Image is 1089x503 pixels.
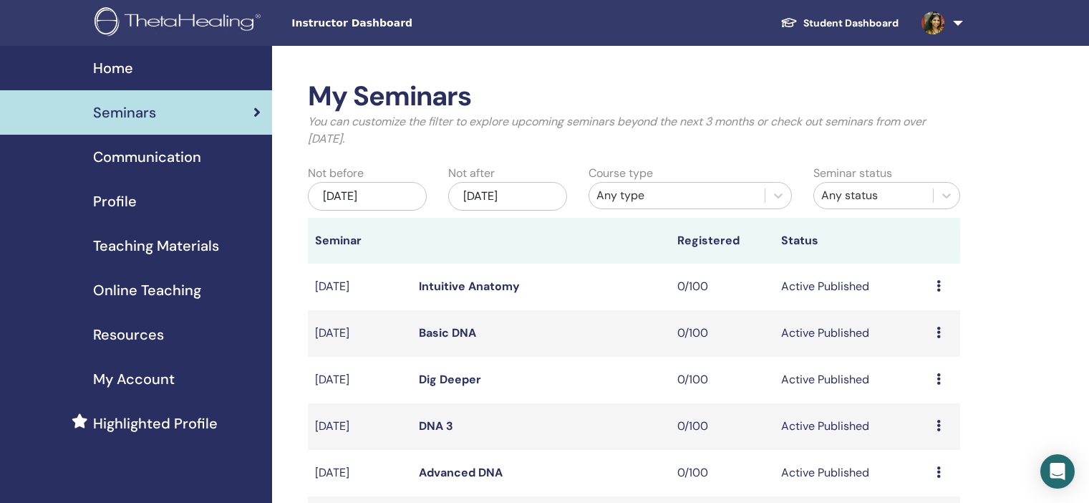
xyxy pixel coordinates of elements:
[813,165,892,182] label: Seminar status
[93,279,201,301] span: Online Teaching
[774,357,929,403] td: Active Published
[308,310,412,357] td: [DATE]
[774,264,929,310] td: Active Published
[93,368,175,390] span: My Account
[419,372,481,387] a: Dig Deeper
[95,7,266,39] img: logo.png
[308,264,412,310] td: [DATE]
[774,450,929,497] td: Active Published
[670,218,774,264] th: Registered
[1040,454,1075,489] div: Open Intercom Messenger
[291,16,506,31] span: Instructor Dashboard
[670,403,774,450] td: 0/100
[308,357,412,403] td: [DATE]
[448,165,495,182] label: Not after
[308,218,412,264] th: Seminar
[921,11,944,34] img: default.jpg
[774,218,929,264] th: Status
[670,450,774,497] td: 0/100
[670,264,774,310] td: 0/100
[93,102,156,123] span: Seminars
[93,413,218,434] span: Highlighted Profile
[93,146,201,168] span: Communication
[93,191,137,212] span: Profile
[93,57,133,79] span: Home
[308,403,412,450] td: [DATE]
[670,357,774,403] td: 0/100
[419,325,476,340] a: Basic DNA
[308,165,364,182] label: Not before
[93,235,219,257] span: Teaching Materials
[93,324,164,345] span: Resources
[670,310,774,357] td: 0/100
[774,403,929,450] td: Active Published
[308,80,960,113] h2: My Seminars
[774,310,929,357] td: Active Published
[308,113,960,148] p: You can customize the filter to explore upcoming seminars beyond the next 3 months or check out s...
[821,187,926,204] div: Any status
[780,16,798,29] img: graduation-cap-white.svg
[308,182,427,211] div: [DATE]
[419,465,503,480] a: Advanced DNA
[308,450,412,497] td: [DATE]
[596,187,758,204] div: Any type
[419,279,520,294] a: Intuitive Anatomy
[419,418,453,433] a: DNA 3
[448,182,567,211] div: [DATE]
[769,10,910,37] a: Student Dashboard
[589,165,653,182] label: Course type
